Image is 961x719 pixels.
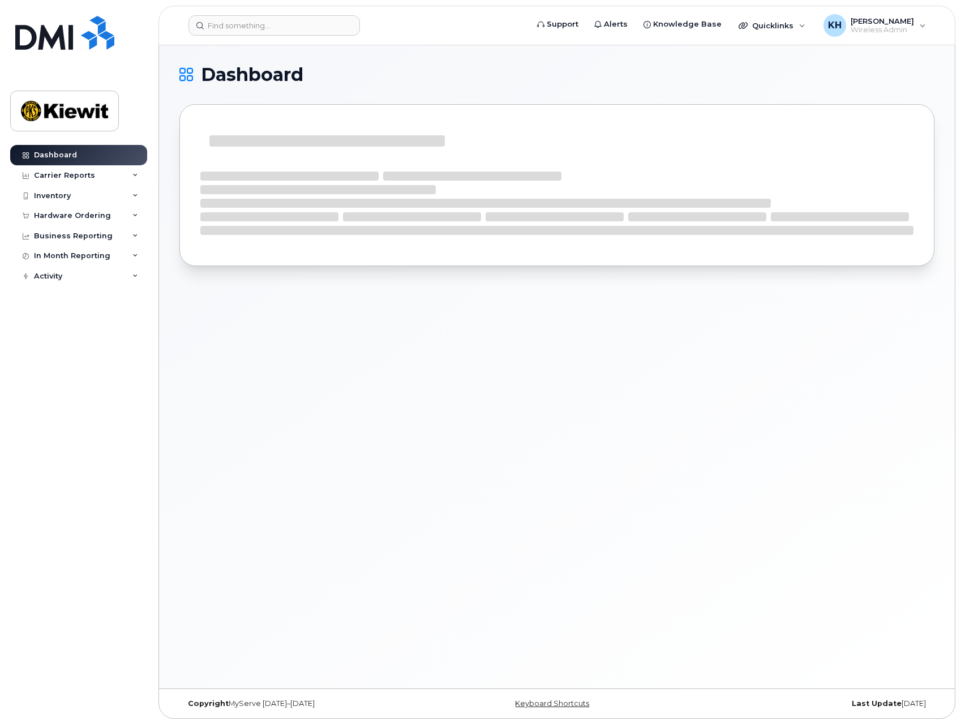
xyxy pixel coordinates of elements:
div: MyServe [DATE]–[DATE] [179,699,431,708]
span: Dashboard [201,66,303,83]
strong: Copyright [188,699,229,708]
strong: Last Update [852,699,902,708]
div: [DATE] [683,699,934,708]
a: Keyboard Shortcuts [515,699,589,708]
